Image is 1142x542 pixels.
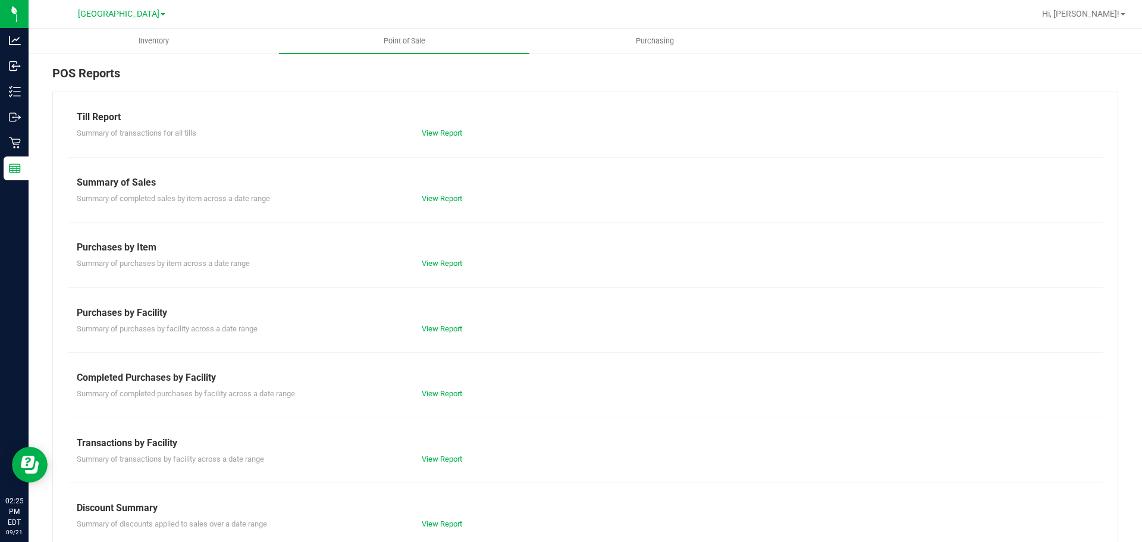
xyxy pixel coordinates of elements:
div: Purchases by Item [77,240,1094,255]
a: Inventory [29,29,279,54]
div: Transactions by Facility [77,436,1094,450]
span: Point of Sale [368,36,441,46]
div: Discount Summary [77,501,1094,515]
a: View Report [422,194,462,203]
a: View Report [422,259,462,268]
span: [GEOGRAPHIC_DATA] [78,9,159,19]
inline-svg: Retail [9,137,21,149]
a: View Report [422,389,462,398]
div: POS Reports [52,64,1118,92]
div: Completed Purchases by Facility [77,371,1094,385]
inline-svg: Reports [9,162,21,174]
iframe: Resource center [12,447,48,483]
span: Summary of transactions for all tills [77,129,196,137]
a: View Report [422,324,462,333]
span: Hi, [PERSON_NAME]! [1042,9,1119,18]
span: Summary of discounts applied to sales over a date range [77,519,267,528]
a: Point of Sale [279,29,529,54]
span: Summary of completed sales by item across a date range [77,194,270,203]
inline-svg: Inventory [9,86,21,98]
inline-svg: Outbound [9,111,21,123]
span: Inventory [123,36,185,46]
div: Summary of Sales [77,176,1094,190]
a: View Report [422,129,462,137]
p: 02:25 PM EDT [5,496,23,528]
inline-svg: Analytics [9,35,21,46]
div: Till Report [77,110,1094,124]
div: Purchases by Facility [77,306,1094,320]
span: Purchasing [620,36,690,46]
a: View Report [422,455,462,463]
p: 09/21 [5,528,23,537]
span: Summary of transactions by facility across a date range [77,455,264,463]
a: View Report [422,519,462,528]
span: Summary of purchases by facility across a date range [77,324,258,333]
span: Summary of completed purchases by facility across a date range [77,389,295,398]
inline-svg: Inbound [9,60,21,72]
a: Purchasing [529,29,780,54]
span: Summary of purchases by item across a date range [77,259,250,268]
